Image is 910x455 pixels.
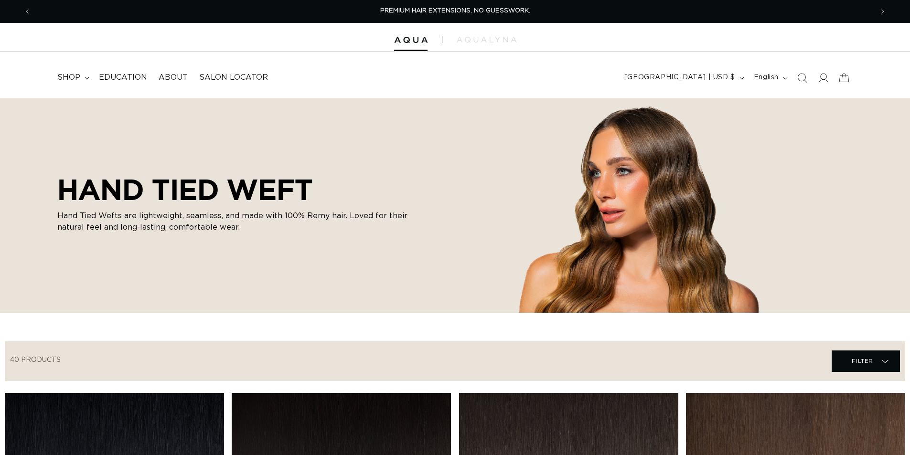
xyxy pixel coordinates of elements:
[57,173,420,206] h2: HAND TIED WEFT
[17,2,38,21] button: Previous announcement
[57,210,420,233] p: Hand Tied Wefts are lightweight, seamless, and made with 100% Remy hair. Loved for their natural ...
[57,73,80,83] span: shop
[872,2,893,21] button: Next announcement
[792,67,813,88] summary: Search
[748,69,792,87] button: English
[10,357,61,363] span: 40 products
[457,37,516,42] img: aqualyna.com
[52,67,93,88] summary: shop
[93,67,153,88] a: Education
[852,352,873,370] span: Filter
[624,73,735,83] span: [GEOGRAPHIC_DATA] | USD $
[159,73,188,83] span: About
[394,37,428,43] img: Aqua Hair Extensions
[619,69,748,87] button: [GEOGRAPHIC_DATA] | USD $
[193,67,274,88] a: Salon Locator
[832,350,900,372] summary: Filter
[199,73,268,83] span: Salon Locator
[380,8,530,14] span: PREMIUM HAIR EXTENSIONS. NO GUESSWORK.
[99,73,147,83] span: Education
[754,73,779,83] span: English
[153,67,193,88] a: About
